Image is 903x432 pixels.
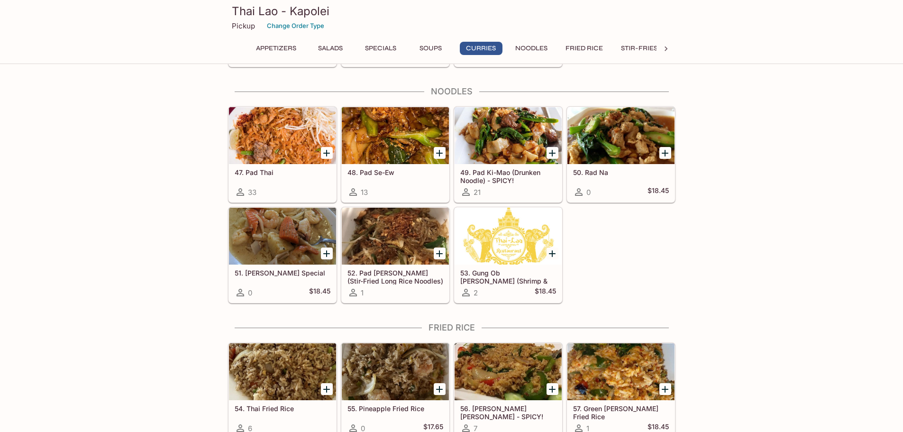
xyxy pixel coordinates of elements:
[251,42,301,55] button: Appetizers
[228,107,337,202] a: 47. Pad Thai33
[321,147,333,159] button: Add 47. Pad Thai
[573,168,669,176] h5: 50. Rad Na
[474,288,478,297] span: 2
[248,288,252,297] span: 0
[228,86,675,97] h4: Noodles
[454,207,562,303] a: 53. Gung Ob [PERSON_NAME] (Shrimp & Thread Casserole)2$18.45
[455,343,562,400] div: 56. Basil Fried Rice - SPICY!
[341,207,449,303] a: 52. Pad [PERSON_NAME] (Stir-Fried Long Rice Noodles)1
[616,42,663,55] button: Stir-Fries
[321,383,333,395] button: Add 54. Thai Fried Rice
[248,188,256,197] span: 33
[573,404,669,420] h5: 57. Green [PERSON_NAME] Fried Rice
[347,404,443,413] h5: 55. Pineapple Fried Rice
[342,208,449,265] div: 52. Pad Woon Sen (Stir-Fried Long Rice Noodles)
[229,107,336,164] div: 47. Pad Thai
[460,168,556,184] h5: 49. Pad Ki-Mao (Drunken Noodle) - SPICY!
[263,18,328,33] button: Change Order Type
[586,188,591,197] span: 0
[235,404,330,413] h5: 54. Thai Fried Rice
[659,383,671,395] button: Add 57. Green Curry Fried Rice
[547,383,558,395] button: Add 56. Basil Fried Rice - SPICY!
[347,168,443,176] h5: 48. Pad Se-Ew
[434,248,446,259] button: Add 52. Pad Woon Sen (Stir-Fried Long Rice Noodles)
[229,208,336,265] div: 51. Steven Lau Special
[232,21,255,30] p: Pickup
[460,269,556,285] h5: 53. Gung Ob [PERSON_NAME] (Shrimp & Thread Casserole)
[228,207,337,303] a: 51. [PERSON_NAME] Special0$18.45
[659,147,671,159] button: Add 50. Rad Na
[410,42,452,55] button: Soups
[232,4,672,18] h3: Thai Lao - Kapolei
[648,186,669,198] h5: $18.45
[567,107,675,202] a: 50. Rad Na0$18.45
[228,322,675,333] h4: Fried Rice
[434,147,446,159] button: Add 48. Pad Se-Ew
[309,287,330,298] h5: $18.45
[510,42,553,55] button: Noodles
[361,288,364,297] span: 1
[309,42,352,55] button: Salads
[342,107,449,164] div: 48. Pad Se-Ew
[535,287,556,298] h5: $18.45
[359,42,402,55] button: Specials
[460,42,502,55] button: Curries
[321,248,333,259] button: Add 51. Steven Lau Special
[235,269,330,277] h5: 51. [PERSON_NAME] Special
[229,343,336,400] div: 54. Thai Fried Rice
[342,343,449,400] div: 55. Pineapple Fried Rice
[547,248,558,259] button: Add 53. Gung Ob Woon Sen (Shrimp & Thread Casserole)
[560,42,608,55] button: Fried Rice
[455,208,562,265] div: 53. Gung Ob Woon Sen (Shrimp & Thread Casserole)
[567,343,675,400] div: 57. Green Curry Fried Rice
[434,383,446,395] button: Add 55. Pineapple Fried Rice
[347,269,443,285] h5: 52. Pad [PERSON_NAME] (Stir-Fried Long Rice Noodles)
[474,188,481,197] span: 21
[235,168,330,176] h5: 47. Pad Thai
[567,107,675,164] div: 50. Rad Na
[547,147,558,159] button: Add 49. Pad Ki-Mao (Drunken Noodle) - SPICY!
[454,107,562,202] a: 49. Pad Ki-Mao (Drunken Noodle) - SPICY!21
[460,404,556,420] h5: 56. [PERSON_NAME] [PERSON_NAME] - SPICY!
[341,107,449,202] a: 48. Pad Se-Ew13
[361,188,368,197] span: 13
[455,107,562,164] div: 49. Pad Ki-Mao (Drunken Noodle) - SPICY!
